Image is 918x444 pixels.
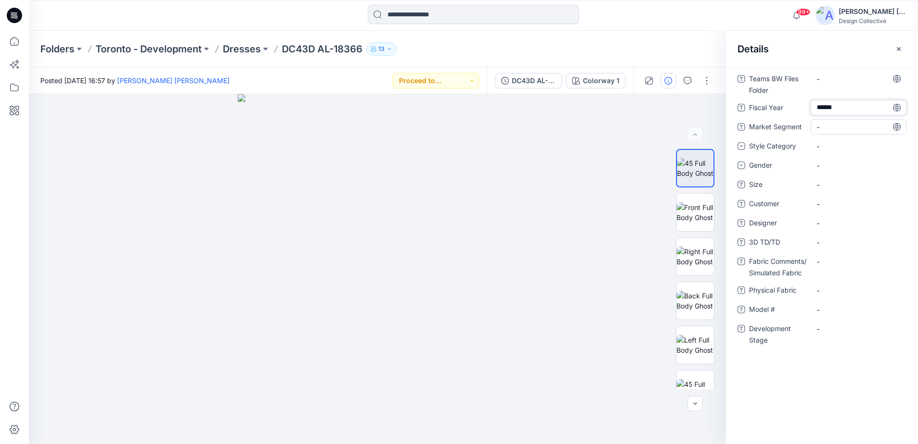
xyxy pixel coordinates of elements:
div: - [817,141,831,151]
span: - [817,257,900,267]
div: Colorway 1 [583,75,619,86]
button: 13 [366,42,397,56]
span: - [817,180,900,190]
span: Posted [DATE] 16:57 by [40,75,229,86]
span: - [817,74,900,84]
img: Back Full Body Ghost [676,291,714,311]
img: Right Full Body Ghost [676,247,714,267]
h2: Details [737,43,769,55]
a: Folders [40,42,74,56]
span: - [817,285,900,296]
span: - [817,305,900,315]
a: Dresses [223,42,261,56]
div: [PERSON_NAME] [PERSON_NAME] [839,6,906,17]
a: Toronto - Development [96,42,202,56]
span: - [817,122,900,132]
span: Style Category [749,140,807,154]
span: 3D TD/TD [749,236,807,250]
button: DC43D AL-18366 [495,73,562,88]
div: DC43D AL-18366 [512,75,556,86]
a: [PERSON_NAME] [PERSON_NAME] [117,76,229,85]
span: Fiscal Year [749,102,807,115]
button: Colorway 1 [566,73,626,88]
p: 13 [378,44,385,54]
div: Design Collective [839,17,906,25]
img: 45 Full Body [676,379,714,399]
img: 45 Full Body Ghost [677,158,713,178]
div: - [817,160,831,171]
span: - [817,199,900,209]
img: Front Full Body Ghost [676,202,714,222]
span: Fabric Comments/ Simulated Fabric [749,256,807,279]
span: - [817,218,900,228]
img: eyJhbGciOiJIUzI1NiIsImtpZCI6IjAiLCJzbHQiOiJzZXMiLCJ0eXAiOiJKV1QifQ.eyJkYXRhIjp7InR5cGUiOiJzdG9yYW... [238,94,517,444]
button: Details [661,73,676,88]
span: Designer [749,217,807,231]
span: - [817,324,900,334]
p: DC43D AL-18366 [282,42,362,56]
span: - [817,237,900,247]
span: Size [749,179,807,192]
span: Physical Fabric [749,284,807,298]
span: 99+ [796,8,810,16]
span: Development Stage [749,323,807,346]
img: avatar [816,6,835,25]
span: Teams BW Files Folder [749,73,807,96]
span: Model # [749,304,807,317]
span: Market Segment [749,121,807,135]
img: Left Full Body Ghost [676,335,714,355]
span: Customer [749,198,807,211]
span: Gender [749,160,807,173]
